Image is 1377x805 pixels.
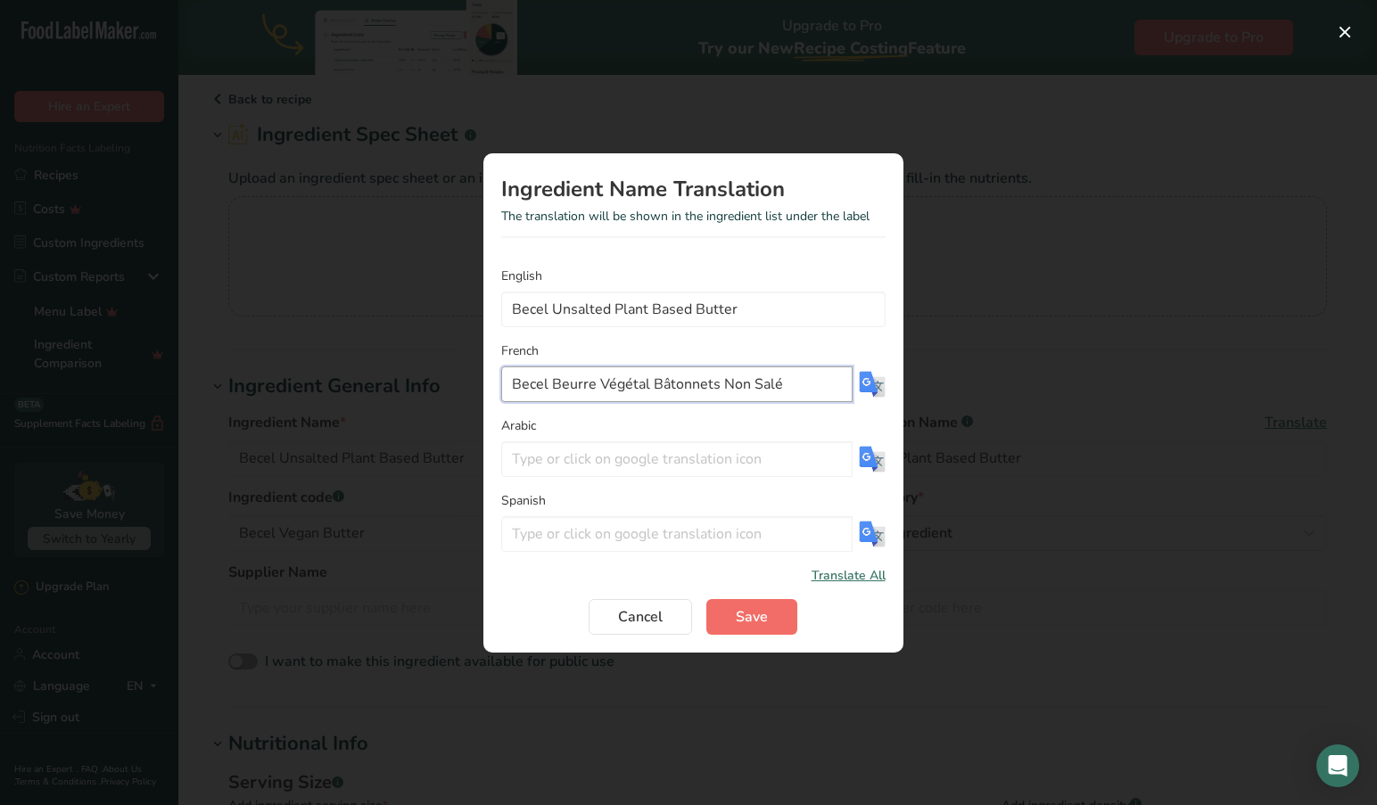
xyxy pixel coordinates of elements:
span: Cancel [618,606,663,628]
input: Type or click on google translation icon [501,516,853,552]
h1: Ingredient Name Translation [501,178,886,200]
img: Use Google translation [859,371,886,398]
label: English [501,267,886,285]
img: Use Google translation [859,446,886,472]
button: Cancel [589,599,692,635]
label: Spanish [501,491,886,510]
button: Save [706,599,797,635]
p: The translation will be shown in the ingredient list under the label [501,207,886,226]
div: Open Intercom Messenger [1316,744,1359,787]
input: Type or click on google translation icon [501,366,853,402]
label: French [501,341,886,360]
input: Type or click on google translation icon [501,441,853,477]
img: Use Google translation [859,521,886,547]
span: Save [736,606,768,628]
span: Translate All [812,566,886,585]
label: Arabic [501,416,886,435]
